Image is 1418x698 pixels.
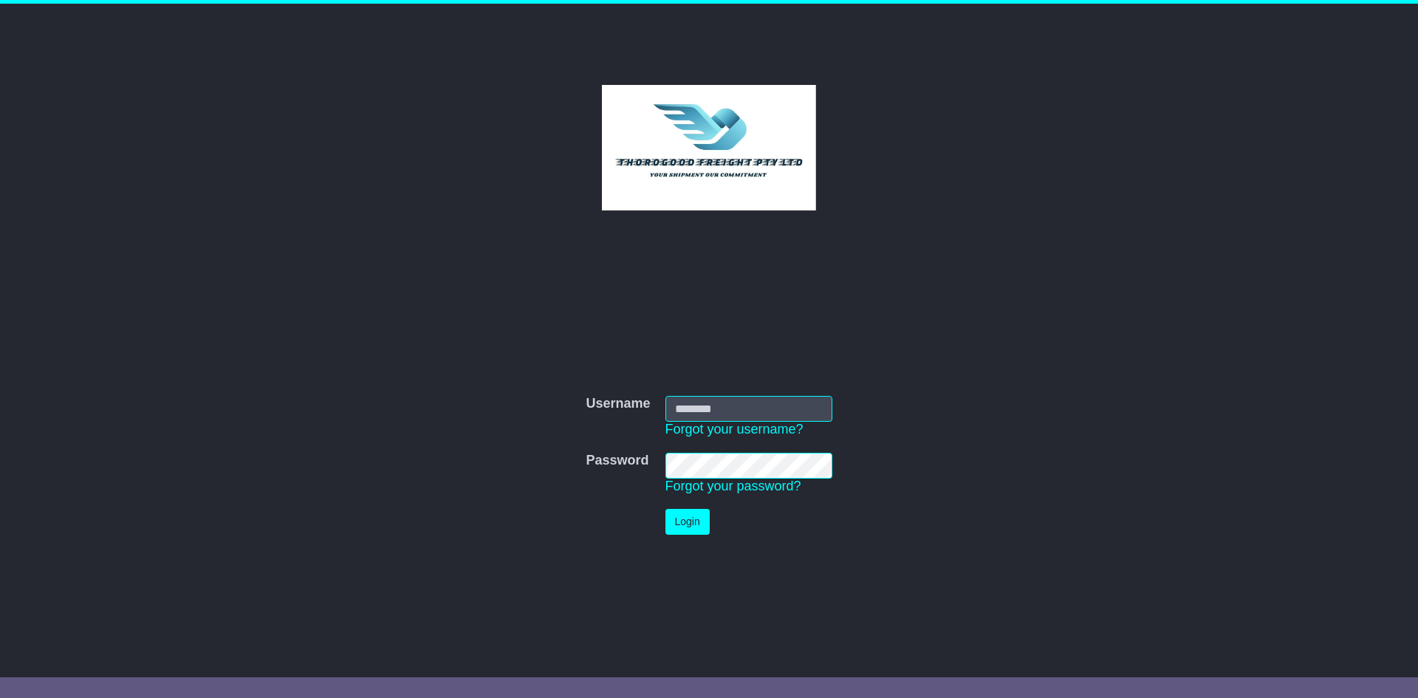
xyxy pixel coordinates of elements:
[602,85,817,211] img: Thorogood Freight Pty Ltd
[665,422,804,437] a: Forgot your username?
[665,479,801,493] a: Forgot your password?
[586,453,648,469] label: Password
[665,509,710,535] button: Login
[586,396,650,412] label: Username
